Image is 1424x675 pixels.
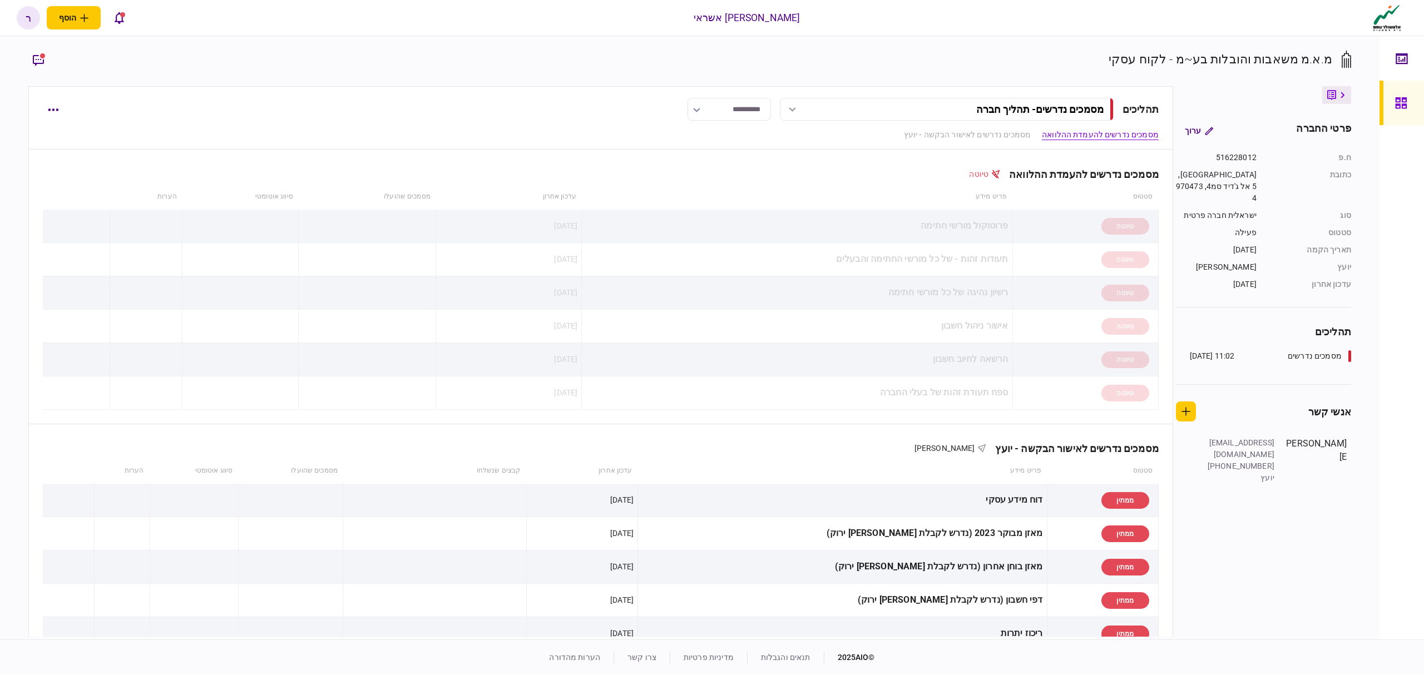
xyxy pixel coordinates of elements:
div: טיוטה [1101,351,1149,368]
div: ממתין [1101,525,1149,542]
div: טיוטה [1101,385,1149,401]
div: כתובת [1268,169,1351,204]
div: [DATE] [1176,244,1257,256]
div: ישראלית חברה פרטית [1176,210,1257,221]
th: פריט מידע [582,184,1012,210]
th: מסמכים שהועלו [238,458,343,484]
div: [DATE] [610,528,634,539]
div: אישור ניהול חשבון [586,314,1008,339]
div: מ.א.מ משאבות והובלות בע~מ - לקוח עסקי [1109,50,1332,68]
div: סטטוס [1268,227,1351,239]
div: פרטי החברה [1296,121,1351,141]
div: [DATE] [554,387,577,398]
div: פרוטוקול מורשי חתימה [586,214,1008,239]
div: מסמכים נדרשים לאישור הבקשה - יועץ [986,443,1158,454]
div: ממתין [1101,626,1149,642]
div: [DATE] [554,287,577,298]
div: ח.פ [1268,152,1351,163]
div: [DATE] [1176,279,1257,290]
div: תעודות זהות - של כל מורשי החתימה והבעלים [586,247,1008,272]
div: [DATE] [610,494,634,505]
div: דפי חשבון (נדרש לקבלת [PERSON_NAME] ירוק) [642,588,1043,613]
div: [PERSON_NAME] אשראי [694,11,800,25]
div: [DATE] [554,320,577,331]
th: עדכון אחרון [526,458,637,484]
button: ר [17,6,40,29]
div: אנשי קשר [1308,404,1351,419]
a: מסמכים נדרשים להעמדת ההלוואה [1042,129,1159,141]
th: עדכון אחרון [436,184,582,210]
button: מסמכים נדרשים- תהליך חברה [780,98,1114,121]
span: [PERSON_NAME] [914,444,975,453]
div: מאזן מבוקר 2023 (נדרש לקבלת [PERSON_NAME] ירוק) [642,521,1043,546]
div: דוח מידע עסקי [642,488,1043,513]
div: תהליכים [1123,102,1159,117]
a: תנאים והגבלות [761,653,810,662]
div: 11:02 [DATE] [1190,350,1235,362]
button: ערוך [1176,121,1222,141]
a: צרו קשר [627,653,656,662]
th: סטטוס [1012,184,1158,210]
button: פתח תפריט להוספת לקוח [47,6,101,29]
div: ריכוז יתרות [642,621,1043,646]
th: סטטוס [1047,458,1158,484]
div: פעילה [1176,227,1257,239]
div: תהליכים [1176,324,1351,339]
div: יועץ [1202,472,1274,484]
a: מסמכים נדרשים11:02 [DATE] [1190,350,1351,362]
div: ממתין [1101,592,1149,609]
div: © 2025 AIO [824,652,875,663]
a: מסמכים נדרשים לאישור הבקשה - יועץ [904,129,1031,141]
a: הערות מהדורה [549,653,600,662]
div: [GEOGRAPHIC_DATA], 5 אל ג'דיד סמ4, 9704734 [1176,169,1257,204]
th: סיווג אוטומטי [150,458,239,484]
th: סיווג אוטומטי [182,184,299,210]
div: טיוטה [969,168,1000,180]
div: [PERSON_NAME] [1285,437,1347,484]
div: 516228012 [1176,152,1257,163]
div: טיוטה [1101,285,1149,301]
div: מאזן בוחן אחרון (נדרש לקבלת [PERSON_NAME] ירוק) [642,554,1043,579]
div: [EMAIL_ADDRESS][DOMAIN_NAME] [1202,437,1274,460]
div: [DATE] [554,254,577,265]
div: מסמכים נדרשים להעמדת ההלוואה [1000,168,1159,180]
th: פריט מידע [638,458,1047,484]
div: טיוטה [1101,218,1149,235]
div: [PERSON_NAME] [1176,261,1257,273]
button: פתח רשימת התראות [107,6,131,29]
div: הרשאה לחיוב חשבון [586,347,1008,372]
div: עדכון אחרון [1268,279,1351,290]
a: מדיניות פרטיות [684,653,734,662]
div: ממתין [1101,492,1149,509]
div: יועץ [1268,261,1351,273]
th: הערות [110,184,182,210]
th: מסמכים שהועלו [299,184,436,210]
th: הערות [94,458,149,484]
div: רשיון נהיגה של כל מורשי חתימה [586,280,1008,305]
th: קבצים שנשלחו [343,458,526,484]
div: מסמכים נדרשים - תהליך חברה [976,103,1104,115]
div: [DATE] [610,628,634,639]
div: [DATE] [610,561,634,572]
div: ממתין [1101,559,1149,575]
div: [DATE] [554,220,577,231]
img: client company logo [1371,4,1403,32]
div: [DATE] [554,354,577,365]
div: ספח תעודת זהות של בעלי החברה [586,380,1008,405]
div: תאריך הקמה [1268,244,1351,256]
div: טיוטה [1101,318,1149,335]
div: [PHONE_NUMBER] [1202,460,1274,472]
div: סוג [1268,210,1351,221]
div: מסמכים נדרשים [1288,350,1342,362]
div: [DATE] [610,594,634,605]
div: טיוטה [1101,251,1149,268]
